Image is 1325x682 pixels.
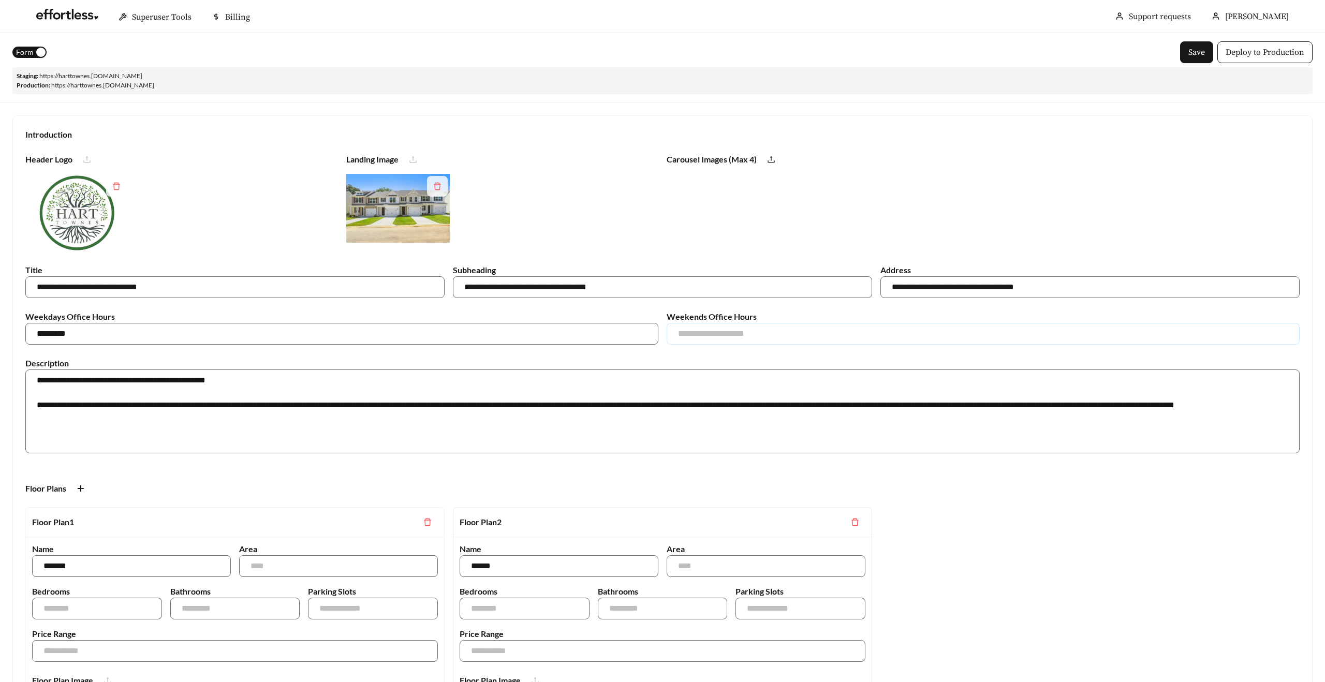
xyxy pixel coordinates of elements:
[25,358,69,368] strong: Description
[346,174,450,251] img: Landing Image
[428,182,447,190] span: delete
[70,478,91,499] button: plus
[32,544,54,554] strong: Name
[417,512,438,532] button: delete
[735,586,784,596] strong: Parking Slots
[25,312,115,321] strong: Weekdays Office Hours
[308,586,356,596] strong: Parking Slots
[453,265,496,275] strong: Subheading
[1188,46,1205,58] span: Save
[32,629,76,639] strong: Price Range
[761,149,782,170] button: upload
[107,182,126,190] span: delete
[346,154,399,164] strong: Landing Image
[761,154,782,164] span: upload
[77,149,97,170] button: upload
[418,518,437,526] span: delete
[1180,41,1213,63] button: Save
[17,81,50,89] strong: Production:
[39,72,142,80] a: https://harttownes.[DOMAIN_NAME]
[598,586,638,596] strong: Bathrooms
[1129,11,1191,22] a: Support requests
[761,155,781,164] span: upload
[667,544,685,554] strong: Area
[1226,46,1304,58] span: Deploy to Production
[25,154,72,164] strong: Header Logo
[845,512,865,532] button: delete
[16,47,34,58] span: Form
[460,544,481,554] strong: Name
[667,154,757,164] strong: Carousel Images (Max 4)
[132,12,192,22] span: Superuser Tools
[1217,41,1313,63] button: Deploy to Production
[32,586,70,596] strong: Bedrooms
[460,629,504,639] strong: Price Range
[77,154,97,164] span: upload
[32,517,74,527] strong: Floor Plan 1
[71,484,91,493] span: plus
[225,12,250,22] span: Billing
[106,176,127,197] button: delete
[460,517,502,527] strong: Floor Plan 2
[17,72,38,80] strong: Staging:
[880,265,911,275] strong: Address
[460,586,497,596] strong: Bedrooms
[845,518,865,526] span: delete
[25,174,129,251] img: Header Logo
[239,544,257,554] strong: Area
[403,149,423,170] button: upload
[170,586,211,596] strong: Bathrooms
[25,129,72,139] strong: Introduction
[667,312,757,321] strong: Weekends Office Hours
[427,176,448,197] button: delete
[1225,11,1289,22] span: [PERSON_NAME]
[51,81,154,89] a: https://harttownes.[DOMAIN_NAME]
[25,483,66,493] strong: Floor Plans
[25,265,42,275] strong: Title
[403,154,423,164] span: upload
